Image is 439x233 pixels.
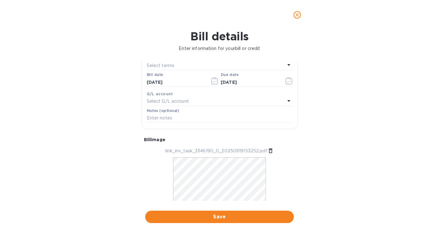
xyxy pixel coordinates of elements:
[165,148,267,154] p: link_inv_task_3346190_0_20250919153252.pdf
[147,78,205,87] input: Select date
[147,109,179,113] label: Notes (optional)
[147,62,175,69] p: Select terms
[221,78,279,87] input: Due date
[147,92,173,96] b: G/L account
[147,73,163,77] label: Bill date
[145,211,294,223] button: Save
[147,114,293,123] input: Enter notes
[144,137,295,143] p: Bill image
[5,45,434,52] p: Enter information for your bill or credit
[221,73,238,77] label: Due date
[150,213,289,221] span: Save
[147,98,189,105] p: Select G/L account
[290,7,305,22] button: close
[5,30,434,43] h1: Bill details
